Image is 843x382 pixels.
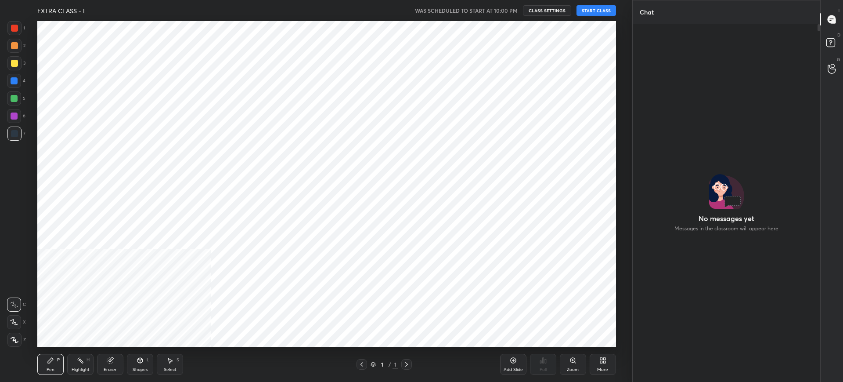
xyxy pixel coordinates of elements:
[147,358,149,362] div: L
[838,7,840,14] p: T
[7,91,25,106] div: 5
[7,109,25,123] div: 6
[837,32,840,38] p: D
[597,367,608,372] div: More
[7,315,26,329] div: X
[523,5,571,16] button: CLASS SETTINGS
[567,367,579,372] div: Zoom
[7,298,26,312] div: C
[72,367,90,372] div: Highlight
[504,367,523,372] div: Add Slide
[393,360,398,368] div: 1
[37,7,85,15] h4: EXTRA CLASS - I
[7,39,25,53] div: 2
[388,362,391,367] div: /
[7,21,25,35] div: 1
[47,367,54,372] div: Pen
[633,0,661,24] p: Chat
[576,5,616,16] button: START CLASS
[7,127,25,141] div: 7
[378,362,386,367] div: 1
[86,358,90,362] div: H
[164,367,177,372] div: Select
[7,56,25,70] div: 3
[57,358,60,362] div: P
[837,56,840,63] p: G
[415,7,518,15] h5: WAS SCHEDULED TO START AT 10:00 PM
[7,333,26,347] div: Z
[177,358,179,362] div: S
[104,367,117,372] div: Eraser
[133,367,148,372] div: Shapes
[7,74,25,88] div: 4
